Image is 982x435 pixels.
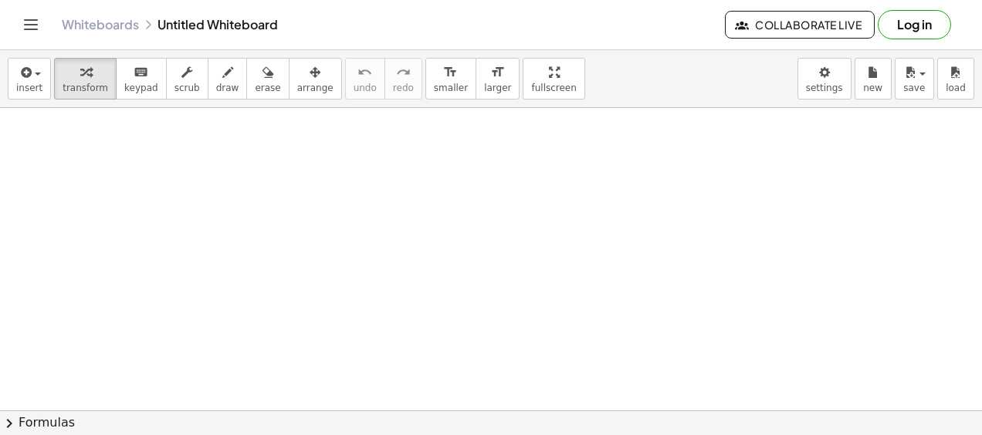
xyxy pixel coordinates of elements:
[62,17,139,32] a: Whiteboards
[255,83,280,93] span: erase
[134,63,148,82] i: keyboard
[797,58,852,99] button: settings
[357,63,372,82] i: undo
[246,58,289,99] button: erase
[443,63,458,82] i: format_size
[484,83,511,93] span: larger
[63,83,108,93] span: transform
[937,58,974,99] button: load
[216,83,239,93] span: draw
[946,83,966,93] span: load
[166,58,208,99] button: scrub
[434,83,468,93] span: smaller
[855,58,892,99] button: new
[425,58,476,99] button: format_sizesmaller
[878,10,951,39] button: Log in
[208,58,248,99] button: draw
[354,83,377,93] span: undo
[289,58,342,99] button: arrange
[393,83,414,93] span: redo
[116,58,167,99] button: keyboardkeypad
[863,83,882,93] span: new
[8,58,51,99] button: insert
[523,58,584,99] button: fullscreen
[19,12,43,37] button: Toggle navigation
[476,58,520,99] button: format_sizelarger
[345,58,385,99] button: undoundo
[903,83,925,93] span: save
[54,58,117,99] button: transform
[16,83,42,93] span: insert
[531,83,576,93] span: fullscreen
[384,58,422,99] button: redoredo
[396,63,411,82] i: redo
[895,58,934,99] button: save
[738,18,862,32] span: Collaborate Live
[174,83,200,93] span: scrub
[124,83,158,93] span: keypad
[806,83,843,93] span: settings
[725,11,875,39] button: Collaborate Live
[297,83,334,93] span: arrange
[490,63,505,82] i: format_size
